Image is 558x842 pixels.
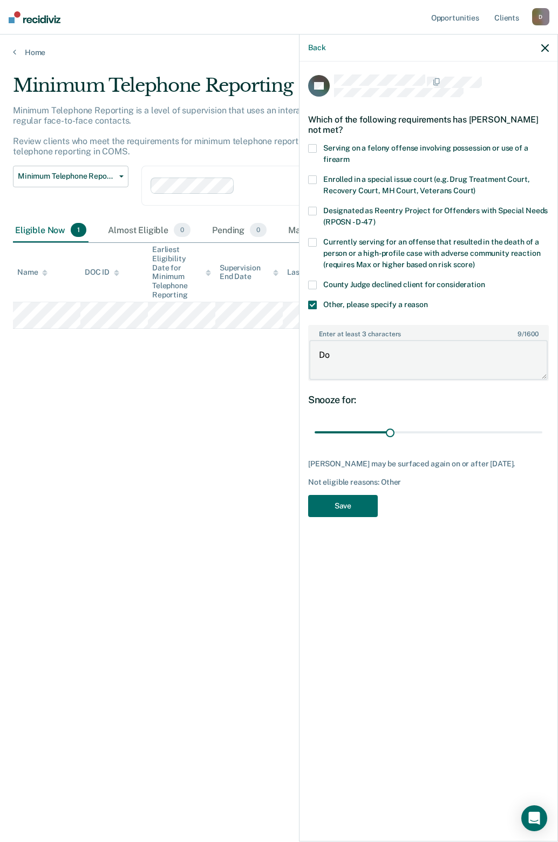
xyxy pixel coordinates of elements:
span: 9 [518,330,522,338]
span: 1 [71,223,86,237]
div: Marked Ineligible [286,219,382,242]
div: Snooze for: [308,394,549,406]
span: Enrolled in a special issue court (e.g. Drug Treatment Court, Recovery Court, MH Court, Veterans ... [323,175,529,195]
label: Enter at least 3 characters [309,326,548,338]
span: / 1600 [518,330,538,338]
div: [PERSON_NAME] may be surfaced again on or after [DATE]. [308,459,549,468]
div: Pending [210,219,269,242]
div: Which of the following requirements has [PERSON_NAME] not met? [308,106,549,144]
div: Open Intercom Messenger [521,805,547,831]
div: Earliest Eligibility Date for Minimum Telephone Reporting [152,245,211,300]
img: Recidiviz [9,11,60,23]
a: Home [13,47,545,57]
span: County Judge declined client for consideration [323,280,485,289]
span: Minimum Telephone Reporting [18,172,115,181]
div: Last Viewed [287,268,339,277]
div: DOC ID [85,268,119,277]
div: Name [17,268,47,277]
div: Almost Eligible [106,219,193,242]
button: Back [308,43,325,52]
span: Other, please specify a reason [323,300,428,309]
span: 0 [250,223,267,237]
div: Eligible Now [13,219,89,242]
span: Serving on a felony offense involving possession or use of a firearm [323,144,528,164]
div: Minimum Telephone Reporting [13,74,515,105]
div: Not eligible reasons: Other [308,478,549,487]
div: D [532,8,549,25]
textarea: Does not [309,340,548,380]
div: Supervision End Date [220,263,278,282]
span: Designated as Reentry Project for Offenders with Special Needs (RPOSN - D-47) [323,206,548,226]
button: Save [308,495,378,517]
span: 0 [174,223,190,237]
p: Minimum Telephone Reporting is a level of supervision that uses an interactive voice recognition ... [13,105,505,157]
span: Currently serving for an offense that resulted in the death of a person or a high-profile case wi... [323,237,540,269]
